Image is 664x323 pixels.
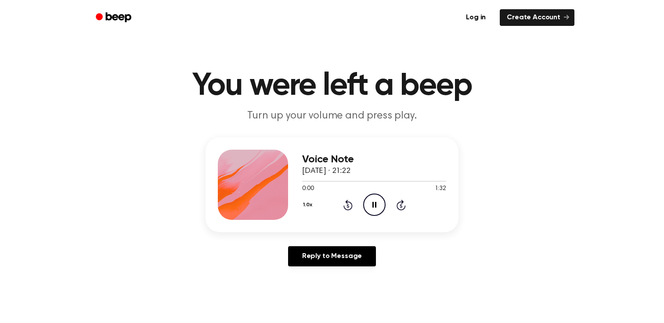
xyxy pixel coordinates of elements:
button: 1.0x [302,197,315,212]
a: Reply to Message [288,246,376,266]
span: 0:00 [302,184,314,194]
p: Turn up your volume and press play. [163,109,501,123]
a: Create Account [500,9,574,26]
span: 1:32 [435,184,446,194]
h3: Voice Note [302,154,446,165]
h1: You were left a beep [107,70,557,102]
a: Log in [457,7,494,28]
span: [DATE] · 21:22 [302,167,350,175]
a: Beep [90,9,139,26]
